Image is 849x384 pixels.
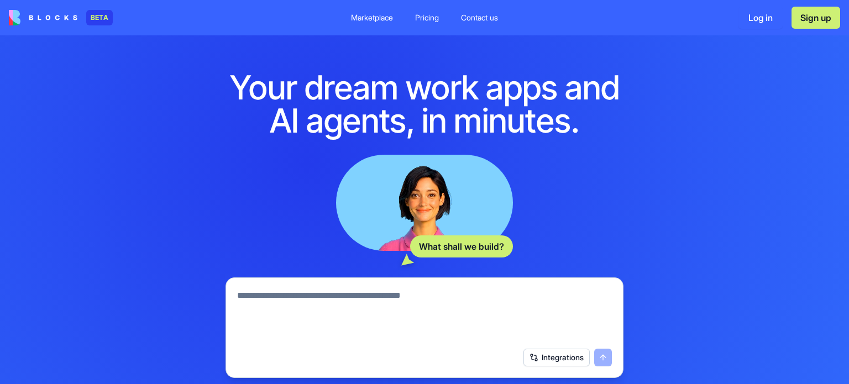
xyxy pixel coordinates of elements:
[86,10,113,25] div: BETA
[792,7,840,29] button: Sign up
[9,10,113,25] a: BETA
[452,8,507,28] a: Contact us
[351,12,393,23] div: Marketplace
[738,7,783,29] button: Log in
[415,12,439,23] div: Pricing
[212,71,637,137] h1: Your dream work apps and AI agents, in minutes.
[406,8,448,28] a: Pricing
[410,235,513,257] div: What shall we build?
[461,12,498,23] div: Contact us
[342,8,402,28] a: Marketplace
[523,349,590,366] button: Integrations
[9,10,77,25] img: logo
